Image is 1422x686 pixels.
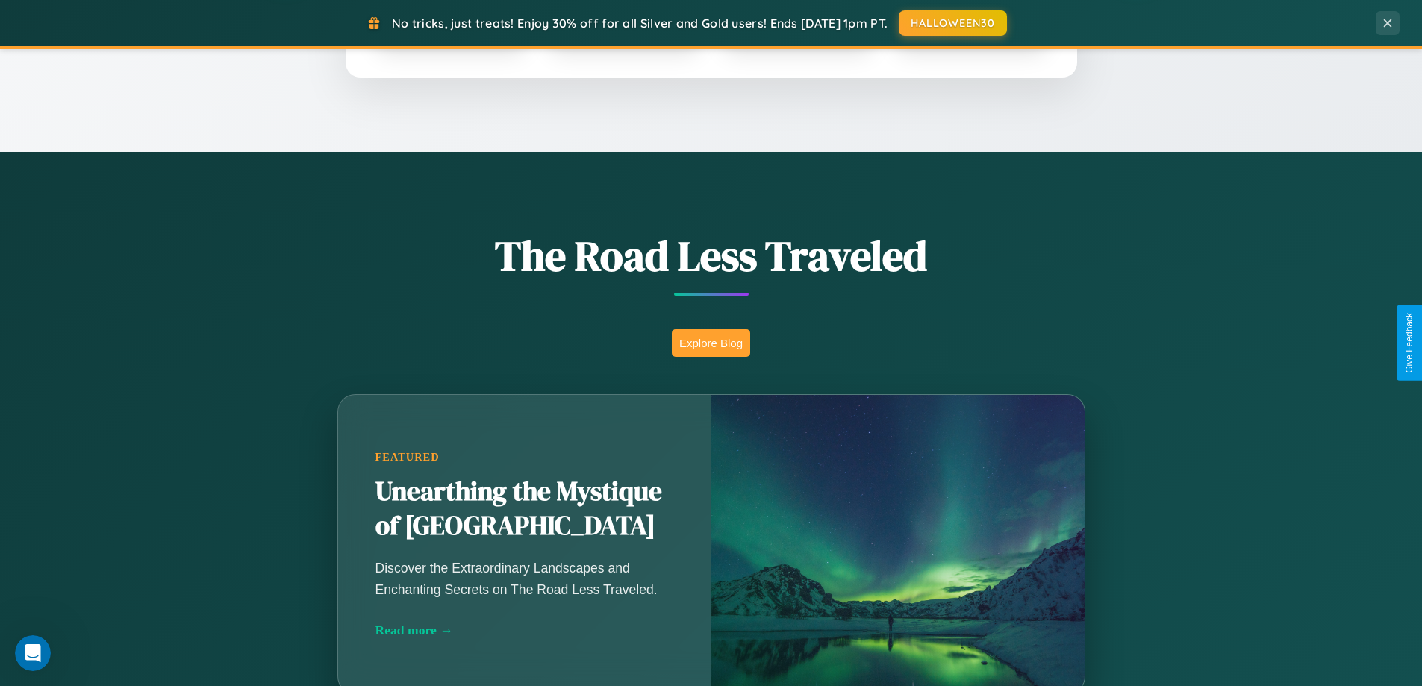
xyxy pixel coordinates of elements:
div: Give Feedback [1404,313,1415,373]
span: No tricks, just treats! Enjoy 30% off for all Silver and Gold users! Ends [DATE] 1pm PT. [392,16,888,31]
h1: The Road Less Traveled [263,227,1159,284]
div: Featured [375,451,674,464]
p: Discover the Extraordinary Landscapes and Enchanting Secrets on The Road Less Traveled. [375,558,674,599]
button: Explore Blog [672,329,750,357]
iframe: Intercom live chat [15,635,51,671]
button: HALLOWEEN30 [899,10,1007,36]
div: Read more → [375,623,674,638]
h2: Unearthing the Mystique of [GEOGRAPHIC_DATA] [375,475,674,543]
